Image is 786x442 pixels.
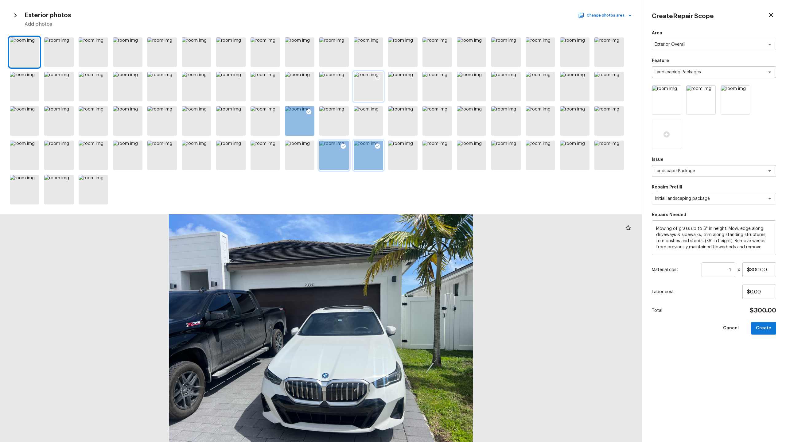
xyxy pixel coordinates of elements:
[652,86,681,114] img: room img
[652,267,699,273] p: Material cost
[25,11,71,19] h4: Exterior photos
[656,226,772,250] textarea: Mowing of grass up to 6" in height. Mow, edge along driveways & sidewalks, trim along standing st...
[655,196,756,202] textarea: Initial landscaping package
[25,21,632,28] h5: Add photos
[652,308,662,314] p: Total
[655,168,756,174] textarea: Landscape Package
[652,30,776,36] p: Area
[721,86,750,114] img: room img
[765,68,774,76] button: Open
[652,289,742,295] p: Labor cost
[765,40,774,49] button: Open
[750,307,776,315] h4: $300.00
[687,86,715,114] img: room img
[765,194,774,203] button: Open
[718,322,744,335] button: Cancel
[652,58,776,64] p: Feature
[652,184,776,190] p: Repairs Prefill
[765,167,774,175] button: Open
[652,262,776,277] div: x
[751,322,776,335] button: Create
[652,12,714,20] h4: Create Repair Scope
[655,69,756,75] textarea: Landscaping Packages
[655,41,756,48] textarea: Exterior Overall
[652,212,776,218] p: Repairs Needed
[652,157,776,163] p: Issue
[579,11,632,19] button: Change photos area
